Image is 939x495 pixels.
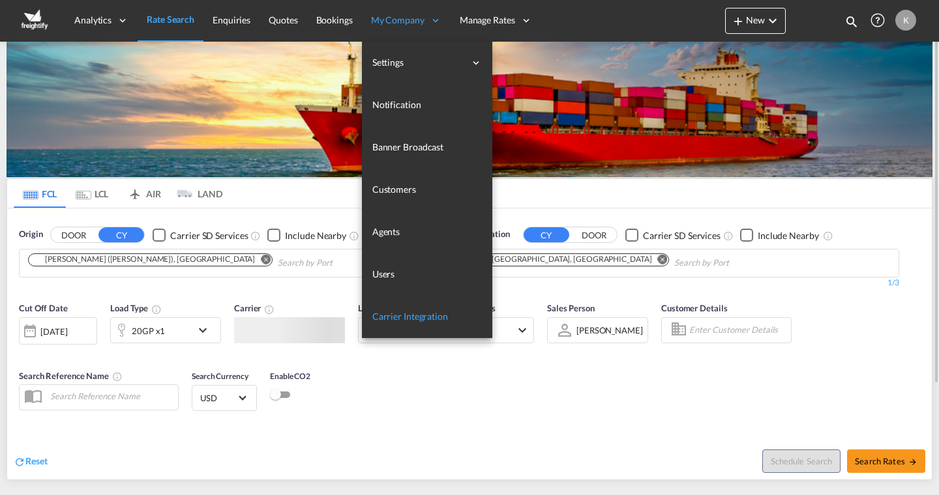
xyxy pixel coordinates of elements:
span: My Company [371,14,425,27]
span: Agents [372,226,400,237]
div: Press delete to remove this chip. [33,254,258,265]
md-icon: icon-chevron-down [514,322,530,338]
md-icon: Unchecked: Ignores neighbouring ports when fetching rates.Checked : Includes neighbouring ports w... [349,231,359,241]
a: Banner Broadcast [362,126,492,169]
md-tab-item: FCL [14,179,66,208]
a: Users [362,253,492,296]
md-tab-item: LAND [170,179,222,208]
md-icon: icon-refresh [14,456,25,468]
span: Search Rates [855,456,917,466]
span: Help [867,9,889,31]
div: OriginDOOR CY Checkbox No InkUnchecked: Search for CY (Container Yard) services for all selected ... [7,208,932,479]
md-icon: The selected Trucker/Carrierwill be displayed in the rate results If the rates are from another f... [264,304,275,315]
md-checkbox: Checkbox No Ink [740,228,819,242]
md-icon: icon-arrow-right [908,457,917,466]
div: 1/3 [19,277,453,289]
span: Destination [466,228,510,241]
span: / Incoterms [453,303,496,313]
md-checkbox: Checkbox No Ink [625,228,721,242]
button: CY [98,227,144,242]
md-icon: icon-information-outline [151,304,162,315]
div: [PERSON_NAME] [576,325,643,335]
span: Enquiries [213,14,250,25]
div: K [895,10,916,31]
span: Bookings [316,14,353,25]
img: 3d225a30cc1e11efa36889090031b57f.png [20,6,49,35]
span: Settings [372,56,465,69]
div: Include Nearby [758,229,819,242]
button: Remove [252,254,272,267]
div: Freight Origin Destination Factory Stuffingicon-chevron-down [358,317,534,343]
md-tab-item: AIR [118,179,170,208]
div: icon-refreshReset [14,455,48,469]
button: Remove [649,254,668,267]
span: Carrier Integration [372,311,448,322]
input: Enter Customer Details [689,320,787,340]
button: Search Ratesicon-arrow-right [847,449,925,473]
span: Enable CO2 [270,371,310,381]
md-tab-item: LCL [66,179,118,208]
div: [DATE] [40,326,67,337]
div: Settings [362,42,492,84]
span: Load Type [110,303,162,313]
a: Carrier Integration [362,296,492,338]
div: Carrier SD Services [170,229,248,242]
span: Sales Person [547,303,595,313]
a: Notification [362,84,492,126]
md-icon: Your search will be saved by the below given name [112,371,123,382]
md-checkbox: Checkbox No Ink [153,228,248,242]
input: Chips input. [674,253,798,274]
span: Analytics [74,14,112,27]
md-icon: Unchecked: Ignores neighbouring ports when fetching rates.Checked : Includes neighbouring ports w... [823,231,833,241]
div: 20GP x1icon-chevron-down [110,317,221,343]
span: Customers [372,184,416,195]
md-icon: icon-chevron-down [195,322,217,338]
md-icon: Unchecked: Search for CY (Container Yard) services for all selected carriers.Checked : Search for... [723,231,734,241]
div: 20GP x1 [132,322,165,340]
span: Notification [372,99,421,110]
button: icon-plus 400-fgNewicon-chevron-down [725,8,786,34]
md-select: Sales Person: Kirk Aranha [575,320,644,339]
span: Search Reference Name [19,371,123,381]
span: Users [372,268,395,279]
button: DOOR [51,228,97,243]
a: Customers [362,169,492,211]
md-chips-wrap: Chips container. Use arrow keys to select chips. [473,249,803,274]
button: CY [524,227,569,242]
span: Banner Broadcast [372,141,443,152]
md-icon: icon-airplane [127,186,143,196]
span: Carrier [234,303,275,313]
div: Jawaharlal Nehru (Nhava Sheva), INNSA [33,254,255,265]
span: Quotes [269,14,297,25]
span: USD [200,392,237,404]
span: Locals & Custom Charges [358,303,496,313]
a: Agents [362,211,492,253]
div: Press delete to remove this chip. [479,254,654,265]
md-icon: icon-chevron-down [765,13,781,29]
input: Chips input. [278,253,402,274]
md-icon: icon-plus 400-fg [730,13,746,29]
span: Manage Rates [460,14,515,27]
div: Carrier SD Services [643,229,721,242]
div: Help [867,9,895,33]
div: [DATE] [19,317,97,345]
md-icon: icon-magnify [844,14,859,29]
div: 1/3 [466,277,899,289]
button: Note: By default Schedule search will only considerorigin ports, destination ports and cut off da... [762,449,841,473]
img: LCL+%26+FCL+BACKGROUND.png [7,42,932,177]
input: Search Reference Name [44,386,178,406]
span: Search Currency [192,371,248,381]
md-chips-wrap: Chips container. Use arrow keys to select chips. [26,249,407,274]
md-icon: Unchecked: Search for CY (Container Yard) services for all selected carriers.Checked : Search for... [250,231,261,241]
span: Cut Off Date [19,303,68,313]
span: New [730,14,781,25]
md-pagination-wrapper: Use the left and right arrow keys to navigate between tabs [14,179,222,208]
md-datepicker: Select [19,343,29,360]
div: Include Nearby [285,229,346,242]
button: DOOR [571,228,617,243]
span: Rate Search [147,14,194,25]
md-checkbox: Checkbox No Ink [267,228,346,242]
md-select: Select Currency: $ USDUnited States Dollar [199,388,250,407]
span: Reset [25,455,48,466]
